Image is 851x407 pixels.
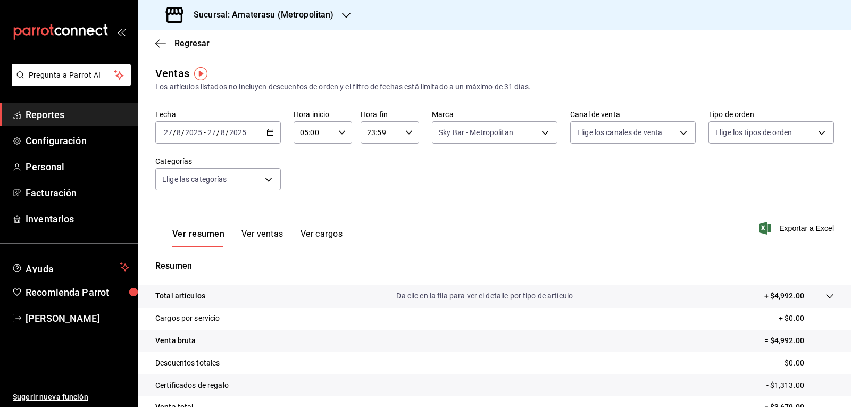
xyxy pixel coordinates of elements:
[29,70,114,81] span: Pregunta a Parrot AI
[396,290,573,302] p: Da clic en la fila para ver el detalle por tipo de artículo
[181,128,185,137] span: /
[577,127,662,138] span: Elige los canales de venta
[12,64,131,86] button: Pregunta a Parrot AI
[229,128,247,137] input: ----
[220,128,226,137] input: --
[204,128,206,137] span: -
[13,392,129,403] span: Sugerir nueva función
[26,107,129,122] span: Reportes
[176,128,181,137] input: --
[185,9,333,21] h3: Sucursal: Amaterasu (Metropolitan)
[761,222,834,235] button: Exportar a Excel
[172,229,343,247] div: navigation tabs
[766,380,834,391] p: - $1,313.00
[155,111,281,118] label: Fecha
[361,111,419,118] label: Hora fin
[764,290,804,302] p: + $4,992.00
[241,229,283,247] button: Ver ventas
[226,128,229,137] span: /
[781,358,834,369] p: - $0.00
[155,335,196,346] p: Venta bruta
[432,111,557,118] label: Marca
[301,229,343,247] button: Ver cargos
[155,380,229,391] p: Certificados de regalo
[155,81,834,93] div: Los artículos listados no incluyen descuentos de orden y el filtro de fechas está limitado a un m...
[155,157,281,165] label: Categorías
[779,313,834,324] p: + $0.00
[155,260,834,272] p: Resumen
[185,128,203,137] input: ----
[439,127,513,138] span: Sky Bar - Metropolitan
[172,229,224,247] button: Ver resumen
[155,65,189,81] div: Ventas
[26,134,129,148] span: Configuración
[155,313,220,324] p: Cargos por servicio
[715,127,792,138] span: Elige los tipos de orden
[708,111,834,118] label: Tipo de orden
[764,335,834,346] p: = $4,992.00
[117,28,126,36] button: open_drawer_menu
[26,285,129,300] span: Recomienda Parrot
[26,160,129,174] span: Personal
[294,111,352,118] label: Hora inicio
[174,38,210,48] span: Regresar
[173,128,176,137] span: /
[155,358,220,369] p: Descuentos totales
[26,186,129,200] span: Facturación
[216,128,220,137] span: /
[194,67,207,80] img: Tooltip marker
[7,77,131,88] a: Pregunta a Parrot AI
[162,174,227,185] span: Elige las categorías
[26,311,129,326] span: [PERSON_NAME]
[163,128,173,137] input: --
[155,290,205,302] p: Total artículos
[26,261,115,273] span: Ayuda
[570,111,696,118] label: Canal de venta
[26,212,129,226] span: Inventarios
[207,128,216,137] input: --
[155,38,210,48] button: Regresar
